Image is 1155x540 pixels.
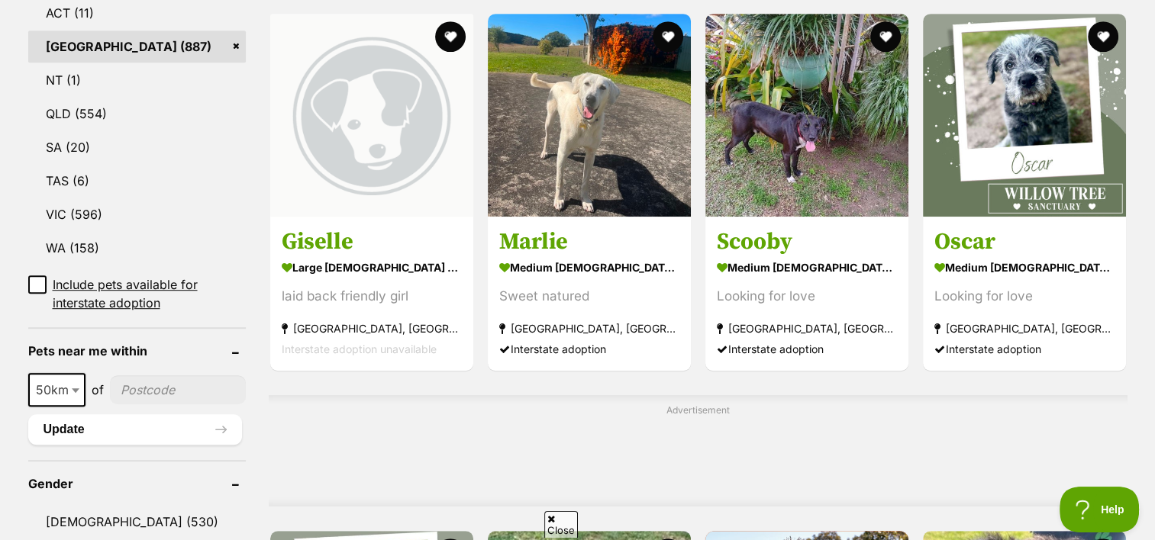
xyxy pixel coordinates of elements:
h3: Scooby [717,227,897,256]
div: Interstate adoption [717,339,897,359]
button: Update [28,414,242,445]
span: of [92,381,104,399]
span: Include pets available for interstate adoption [53,275,246,312]
button: favourite [653,21,683,52]
a: [GEOGRAPHIC_DATA] (887) [28,31,246,63]
div: laid back friendly girl [282,286,462,307]
header: Gender [28,477,246,490]
a: NT (1) [28,64,246,96]
strong: [GEOGRAPHIC_DATA], [GEOGRAPHIC_DATA] [499,318,679,339]
button: favourite [435,21,466,52]
a: SA (20) [28,131,246,163]
iframe: Help Scout Beacon - Open [1060,487,1140,532]
h3: Giselle [282,227,462,256]
span: Interstate adoption unavailable [282,342,437,355]
a: Marlie medium [DEMOGRAPHIC_DATA] Dog Sweet natured [GEOGRAPHIC_DATA], [GEOGRAPHIC_DATA] Interstat... [488,216,691,371]
div: Looking for love [934,286,1115,307]
strong: [GEOGRAPHIC_DATA], [GEOGRAPHIC_DATA] [934,318,1115,339]
button: favourite [870,21,901,52]
div: Advertisement [269,395,1128,506]
span: 50km [28,373,85,407]
strong: large [DEMOGRAPHIC_DATA] Dog [282,256,462,278]
div: Looking for love [717,286,897,307]
h3: Oscar [934,227,1115,256]
strong: medium [DEMOGRAPHIC_DATA] Dog [934,256,1115,278]
strong: medium [DEMOGRAPHIC_DATA] Dog [499,256,679,278]
a: VIC (596) [28,198,246,230]
span: 50km [30,379,84,400]
strong: medium [DEMOGRAPHIC_DATA] Dog [717,256,897,278]
a: Oscar medium [DEMOGRAPHIC_DATA] Dog Looking for love [GEOGRAPHIC_DATA], [GEOGRAPHIC_DATA] Interst... [923,216,1126,371]
a: WA (158) [28,232,246,264]
header: Pets near me within [28,344,246,358]
div: Sweet natured [499,286,679,307]
img: Oscar - Australian Cattle Dog [923,14,1126,217]
a: [DEMOGRAPHIC_DATA] (530) [28,506,246,538]
a: Scooby medium [DEMOGRAPHIC_DATA] Dog Looking for love [GEOGRAPHIC_DATA], [GEOGRAPHIC_DATA] Inters... [705,216,908,371]
button: favourite [1088,21,1118,52]
span: Close [544,511,578,538]
div: Interstate adoption [934,339,1115,359]
a: Include pets available for interstate adoption [28,275,246,312]
h3: Marlie [499,227,679,256]
strong: [GEOGRAPHIC_DATA], [GEOGRAPHIC_DATA] [717,318,897,339]
strong: [GEOGRAPHIC_DATA], [GEOGRAPHIC_DATA] [282,318,462,339]
a: TAS (6) [28,165,246,197]
img: Scooby - Australian Kelpie x Border Collie Dog [705,14,908,217]
a: QLD (554) [28,98,246,130]
a: Giselle large [DEMOGRAPHIC_DATA] Dog laid back friendly girl [GEOGRAPHIC_DATA], [GEOGRAPHIC_DATA]... [270,216,473,371]
img: Marlie - Maremma Sheepdog [488,14,691,217]
div: Interstate adoption [499,339,679,359]
input: postcode [110,375,246,404]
